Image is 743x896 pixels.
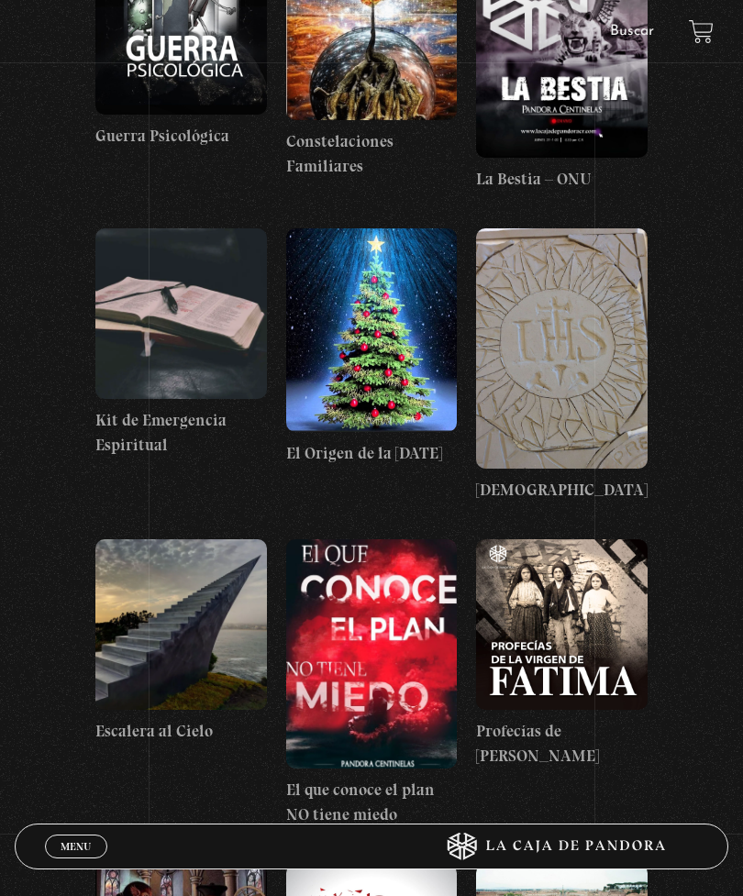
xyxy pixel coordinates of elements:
h4: Profecías de [PERSON_NAME] [476,719,648,769]
h4: Escalera al Cielo [95,719,267,744]
a: Profecías de [PERSON_NAME] [476,539,648,769]
h4: El que conoce el plan NO tiene miedo [286,778,458,827]
a: Buscar [610,24,654,39]
a: Escalera al Cielo [95,539,267,745]
h4: Kit de Emergencia Espiritual [95,408,267,458]
a: El que conoce el plan NO tiene miedo [286,539,458,827]
h4: Guerra Psicológica [95,124,267,149]
a: [DEMOGRAPHIC_DATA] [476,228,648,503]
h4: [DEMOGRAPHIC_DATA] [476,478,648,503]
h4: La Bestia – ONU [476,167,648,192]
h4: El Origen de la [DATE] [286,441,458,466]
h4: Constelaciones Familiares [286,129,458,179]
a: Kit de Emergencia Espiritual [95,228,267,459]
a: El Origen de la [DATE] [286,228,458,467]
span: Menu [61,841,91,852]
a: View your shopping cart [689,18,714,43]
span: Cerrar [54,857,97,869]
